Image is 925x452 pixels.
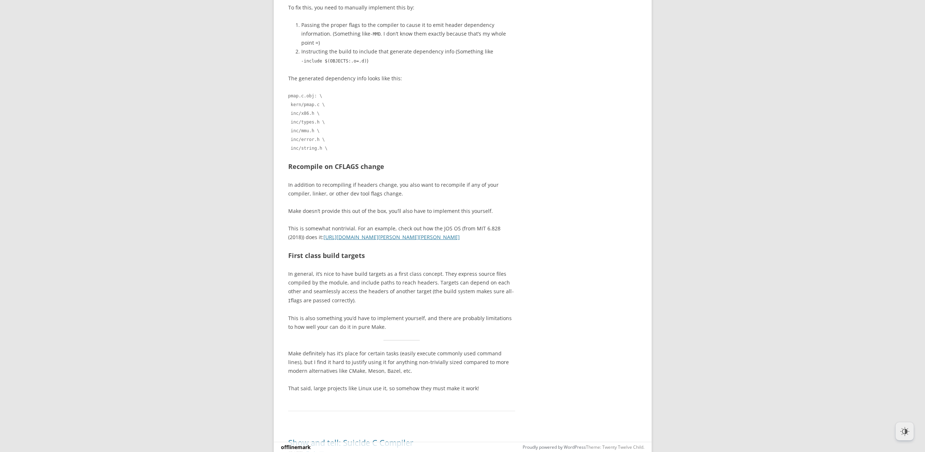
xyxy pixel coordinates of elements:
[288,92,515,153] code: pmap.c.obj: \ kern/pmap.c \ inc/x86.h \ inc/types.h \ inc/mmu.h \ inc/error.h \ inc/string.h \
[281,444,311,451] a: offlinemark
[301,21,515,47] li: Passing the proper flags to the compiler to cause it to emit header dependency information. (Some...
[426,443,644,452] div: Theme: Twenty Twelve Child.
[288,161,515,172] h2: Recompile on CFLAGS change
[370,32,381,37] code: -MMD
[523,444,586,450] a: Proudly powered by WordPress
[288,181,515,198] p: In addition to recompiling if headers change, you also want to recompile if any of your compiler,...
[288,224,515,242] p: This is somewhat nontrivial. For an example, check out how the JOS OS (from MIT 6.828 (2018)) doe...
[288,3,515,12] p: To fix this, you need to manually implement this by:
[288,270,515,305] p: In general, it’s nice to have build targets as a first class concept. They express source files c...
[288,437,413,448] a: Show and tell: Suicide C Compiler
[301,47,515,65] li: Instructing the build to include that generate dependency info (Something like )
[323,234,460,241] a: [URL][DOMAIN_NAME][PERSON_NAME][PERSON_NAME]
[288,207,515,215] p: Make doesn’t provide this out of the box, you’ll also have to implement this yourself.
[288,384,515,393] p: That said, large projects like Linux use it, so somehow they must make it work!
[288,289,514,303] code: -I
[288,74,515,83] p: The generated dependency info looks like this:
[288,314,515,331] p: This is also something you’d have to implement yourself, and there are probably limitations to ho...
[301,58,367,64] code: -include $(OBJECTS:.o=.d)
[288,349,515,375] p: Make definitely has it’s place for certain tasks (easily execute commonly used command lines), bu...
[288,250,515,261] h2: First class build targets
